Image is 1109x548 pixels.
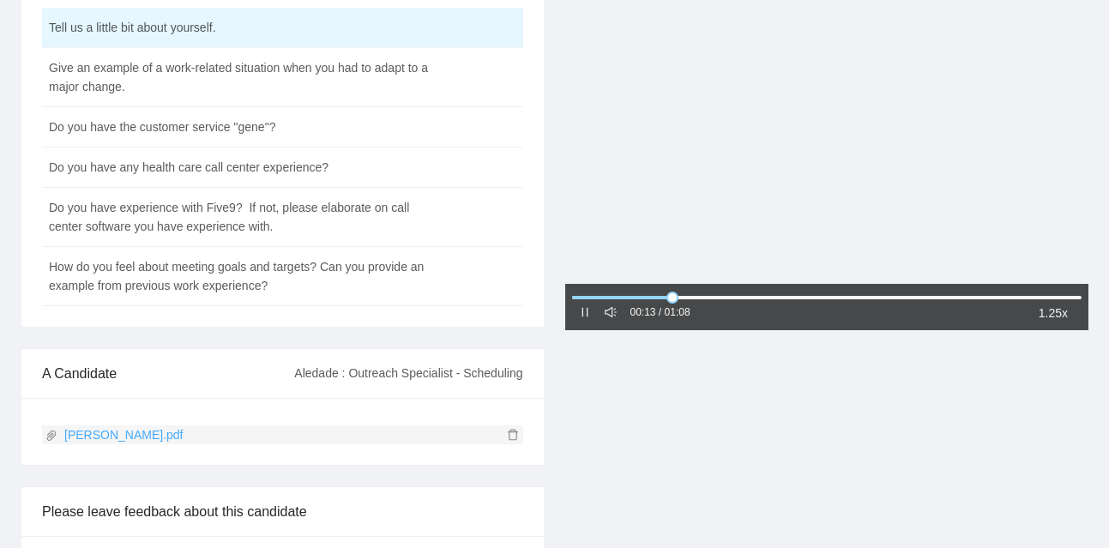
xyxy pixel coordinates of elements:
span: sound [605,306,617,318]
div: A Candidate [42,349,294,398]
div: Aledade : Outreach Specialist - Scheduling [294,350,522,396]
div: Please leave feedback about this candidate [42,487,523,536]
td: Give an example of a work-related situation when you had to adapt to a major change. [42,48,437,107]
td: Do you have any health care call center experience? [42,148,437,188]
td: Do you have experience with Five9? If not, please elaborate on call center software you have expe... [42,188,437,247]
button: delete [503,427,523,444]
span: delete [507,429,519,443]
div: 00:13 / 01:08 [630,304,690,321]
td: Do you have the customer service "gene"? [42,107,437,148]
a: [PERSON_NAME].pdf [45,425,513,444]
span: pause [579,306,591,318]
span: 1.25x [1039,304,1068,322]
span: paper-clip [45,430,57,442]
td: Tell us a little bit about yourself. [42,8,437,48]
td: How do you feel about meeting goals and targets? Can you provide an example from previous work ex... [42,247,437,306]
